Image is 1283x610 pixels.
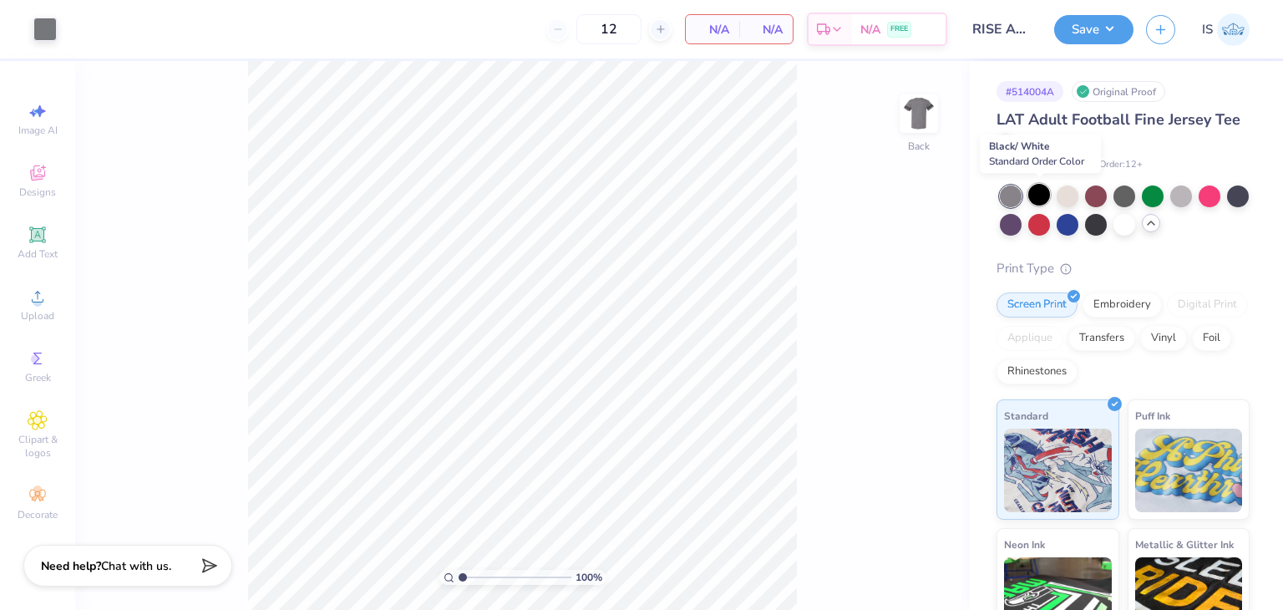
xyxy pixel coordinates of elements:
[18,124,58,137] span: Image AI
[749,21,783,38] span: N/A
[18,247,58,261] span: Add Text
[1135,536,1234,553] span: Metallic & Glitter Ink
[21,309,54,323] span: Upload
[101,558,171,574] span: Chat with us.
[1004,407,1048,424] span: Standard
[996,259,1250,278] div: Print Type
[696,21,729,38] span: N/A
[996,81,1063,102] div: # 514004A
[1004,536,1045,553] span: Neon Ink
[576,570,602,585] span: 100 %
[1072,81,1165,102] div: Original Proof
[902,97,936,130] img: Back
[1004,429,1112,512] img: Standard
[1135,407,1170,424] span: Puff Ink
[996,359,1078,384] div: Rhinestones
[1192,326,1231,351] div: Foil
[989,155,1084,168] span: Standard Order Color
[908,139,930,154] div: Back
[1167,292,1248,318] div: Digital Print
[1202,13,1250,46] a: IS
[1135,429,1243,512] img: Puff Ink
[19,186,56,199] span: Designs
[1054,15,1133,44] button: Save
[25,371,51,384] span: Greek
[41,558,101,574] strong: Need help?
[1068,326,1135,351] div: Transfers
[980,135,1101,173] div: Black/ White
[576,14,641,44] input: – –
[8,433,67,460] span: Clipart & logos
[890,23,908,35] span: FREE
[1140,326,1187,351] div: Vinyl
[1202,20,1213,39] span: IS
[18,508,58,521] span: Decorate
[996,109,1240,130] span: LAT Adult Football Fine Jersey Tee
[996,326,1063,351] div: Applique
[1083,292,1162,318] div: Embroidery
[1217,13,1250,46] img: Ishita Singh
[860,21,880,38] span: N/A
[960,13,1042,46] input: Untitled Design
[996,292,1078,318] div: Screen Print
